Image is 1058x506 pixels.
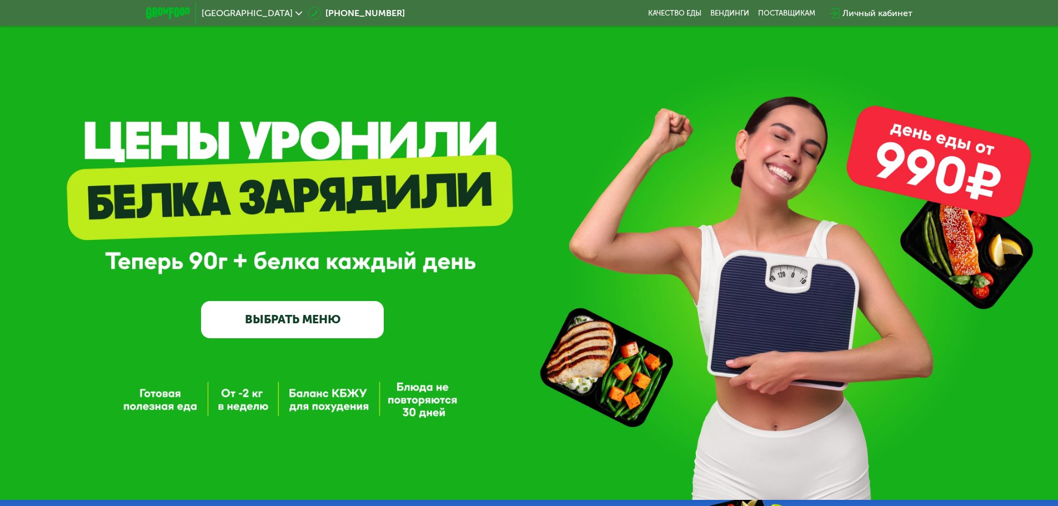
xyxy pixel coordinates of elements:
a: [PHONE_NUMBER] [308,7,405,20]
a: Вендинги [710,9,749,18]
div: Личный кабинет [843,7,912,20]
span: [GEOGRAPHIC_DATA] [202,9,293,18]
a: Качество еды [648,9,701,18]
div: поставщикам [758,9,815,18]
a: ВЫБРАТЬ МЕНЮ [201,301,384,338]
